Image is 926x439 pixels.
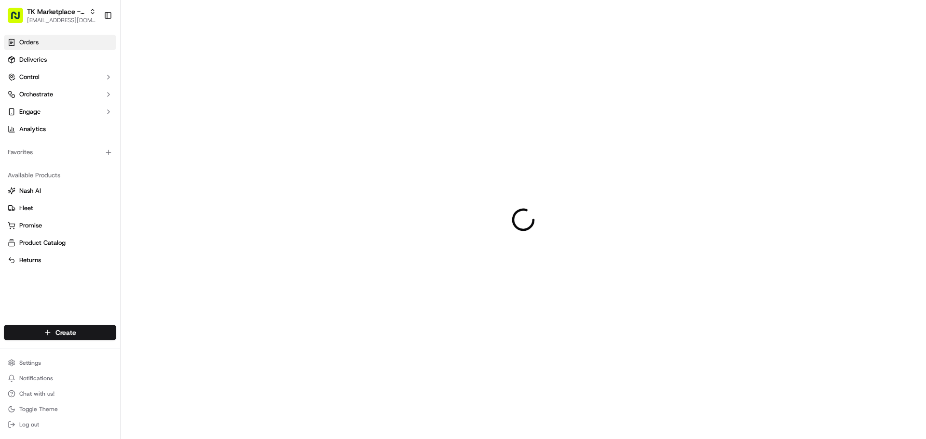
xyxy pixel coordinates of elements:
p: Welcome 👋 [10,39,176,54]
div: Available Products [4,168,116,183]
span: Returns [19,256,41,265]
span: API Documentation [91,140,155,149]
button: Chat with us! [4,387,116,400]
div: Favorites [4,145,116,160]
button: Notifications [4,372,116,385]
span: Fleet [19,204,33,213]
button: TK Marketplace - TKD[EMAIL_ADDRESS][DOMAIN_NAME] [4,4,100,27]
button: Orchestrate [4,87,116,102]
a: Fleet [8,204,112,213]
div: 📗 [10,141,17,148]
button: Returns [4,253,116,268]
span: Log out [19,421,39,428]
a: Returns [8,256,112,265]
span: Orchestrate [19,90,53,99]
span: Settings [19,359,41,367]
span: Chat with us! [19,390,54,398]
a: Analytics [4,121,116,137]
span: Create [55,328,76,337]
span: Pylon [96,163,117,171]
button: Engage [4,104,116,120]
div: 💻 [82,141,89,148]
button: Toggle Theme [4,402,116,416]
span: Product Catalog [19,239,66,247]
span: Deliveries [19,55,47,64]
span: Control [19,73,40,81]
button: Start new chat [164,95,176,106]
input: Got a question? Start typing here... [25,62,174,72]
span: Nash AI [19,186,41,195]
button: [EMAIL_ADDRESS][DOMAIN_NAME] [27,16,96,24]
span: Toggle Theme [19,405,58,413]
a: Deliveries [4,52,116,67]
img: 1736555255976-a54dd68f-1ca7-489b-9aae-adbdc363a1c4 [10,92,27,109]
button: Fleet [4,200,116,216]
button: Control [4,69,116,85]
a: Powered byPylon [68,163,117,171]
span: Knowledge Base [19,140,74,149]
button: Nash AI [4,183,116,199]
img: Nash [10,10,29,29]
button: Settings [4,356,116,370]
span: Engage [19,107,41,116]
span: Notifications [19,374,53,382]
button: Product Catalog [4,235,116,251]
a: Orders [4,35,116,50]
button: Create [4,325,116,340]
a: Product Catalog [8,239,112,247]
button: Promise [4,218,116,233]
button: TK Marketplace - TKD [27,7,85,16]
a: 📗Knowledge Base [6,136,78,153]
a: Promise [8,221,112,230]
button: Log out [4,418,116,431]
div: We're available if you need us! [33,102,122,109]
span: Promise [19,221,42,230]
div: Start new chat [33,92,158,102]
a: Nash AI [8,186,112,195]
a: 💻API Documentation [78,136,159,153]
span: Analytics [19,125,46,133]
span: Orders [19,38,39,47]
